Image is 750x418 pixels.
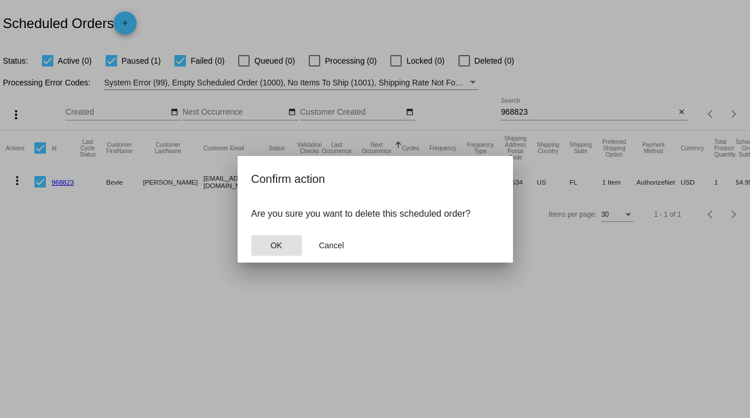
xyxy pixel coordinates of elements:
[270,241,282,250] span: OK
[251,235,302,256] button: Close dialog
[319,241,344,250] span: Cancel
[306,235,357,256] button: Close dialog
[251,209,499,219] p: Are you sure you want to delete this scheduled order?
[251,170,499,188] h2: Confirm action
